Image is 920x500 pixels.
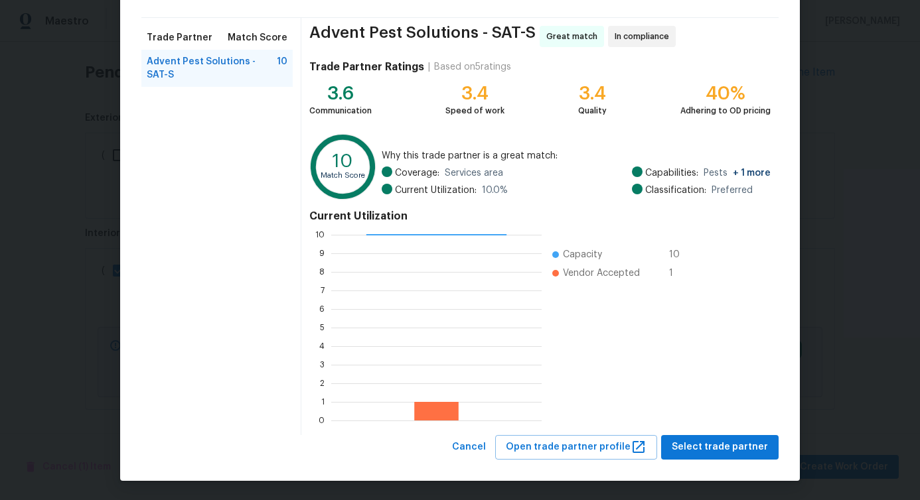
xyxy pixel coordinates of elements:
[563,267,640,280] span: Vendor Accepted
[333,152,353,170] text: 10
[319,268,325,276] text: 8
[546,30,603,43] span: Great match
[309,210,771,223] h4: Current Utilization
[434,60,511,74] div: Based on 5 ratings
[382,149,771,162] span: Why this trade partner is a great match:
[395,184,477,197] span: Current Utilization:
[315,231,325,239] text: 10
[277,55,287,82] span: 10
[578,104,607,117] div: Quality
[733,168,771,178] span: + 1 more
[309,87,372,100] div: 3.6
[495,435,657,460] button: Open trade partner profile
[320,324,325,332] text: 5
[445,166,503,180] span: Services area
[445,87,504,100] div: 3.4
[712,184,753,197] span: Preferred
[320,361,325,369] text: 3
[645,166,698,180] span: Capabilities:
[395,166,439,180] span: Coverage:
[672,439,768,456] span: Select trade partner
[669,248,690,261] span: 10
[228,31,287,44] span: Match Score
[319,305,325,313] text: 6
[147,31,212,44] span: Trade Partner
[563,248,602,261] span: Capacity
[445,104,504,117] div: Speed of work
[319,249,325,257] text: 9
[506,439,647,456] span: Open trade partner profile
[321,286,325,294] text: 7
[669,267,690,280] span: 1
[321,398,325,406] text: 1
[319,342,325,350] text: 4
[578,87,607,100] div: 3.4
[447,435,491,460] button: Cancel
[321,172,365,179] text: Match Score
[319,416,325,424] text: 0
[452,439,486,456] span: Cancel
[680,87,771,100] div: 40%
[680,104,771,117] div: Adhering to OD pricing
[615,30,674,43] span: In compliance
[704,166,771,180] span: Pests
[320,379,325,387] text: 2
[645,184,706,197] span: Classification:
[661,435,779,460] button: Select trade partner
[147,55,277,82] span: Advent Pest Solutions - SAT-S
[424,60,434,74] div: |
[309,104,372,117] div: Communication
[482,184,508,197] span: 10.0 %
[309,60,424,74] h4: Trade Partner Ratings
[309,26,536,47] span: Advent Pest Solutions - SAT-S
